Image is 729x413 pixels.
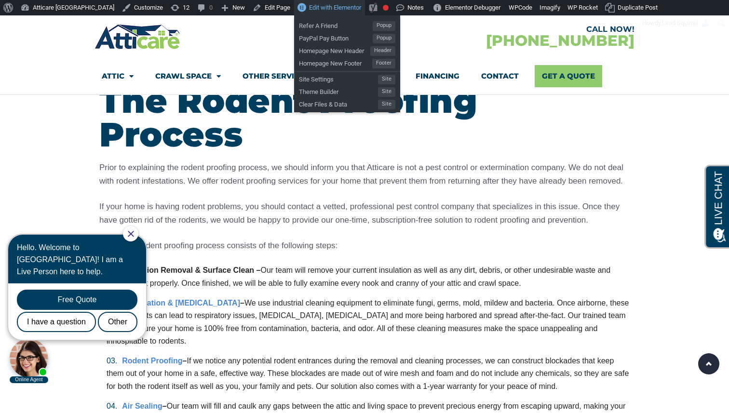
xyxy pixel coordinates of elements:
[99,84,630,151] h2: The Rodent Proofing Process
[373,34,395,43] span: Popup
[299,31,373,43] span: PayPal Pay Button
[662,19,698,27] span: Lead Squirrel
[378,100,395,109] span: Site
[299,18,373,31] span: Refer A Friend
[99,239,630,253] p: The entire rodent proofing process consists of the following steps:
[122,299,240,307] a: Sanitization & [MEDICAL_DATA]
[373,21,395,31] span: Popup
[364,26,634,33] div: CALL NOW!
[107,355,630,393] li: If we notice any potential rodent entrances during the removal and cleaning processes, we can con...
[102,65,134,87] a: Attic
[243,65,318,87] a: Other Services
[5,225,159,384] iframe: Chat Invitation
[535,65,602,87] a: Get A Quote
[107,297,630,347] li: We use industrial cleaning equipment to eliminate fungi, germs, mold, mildew and bacteria. Once a...
[294,43,400,56] a: Homepage New HeaderHeader
[294,84,400,97] a: Theme BuilderSite
[299,84,378,97] span: Theme Builder
[639,15,714,31] a: Howdy,
[99,200,630,227] p: If your home is having rodent problems, you should contact a vetted, professional pest control co...
[299,97,378,109] span: Clear Files & Data
[383,5,389,11] div: Focus keyphrase not set
[372,59,395,68] span: Footer
[122,402,166,410] strong: –
[378,87,395,97] span: Site
[122,299,244,307] strong: –
[294,31,400,43] a: PayPal Pay ButtonPopup
[481,65,519,87] a: Contact
[107,264,630,290] li: Our team will remove your current insulation as well as any dirt, debris, or other undesirable wa...
[299,72,378,84] span: Site Settings
[294,18,400,31] a: Refer A FriendPopup
[155,65,221,87] a: Crawl Space
[102,65,627,87] nav: Menu
[294,56,400,68] a: Homepage New FooterFooter
[378,75,395,84] span: Site
[294,97,400,109] a: Clear Files & DataSite
[309,4,361,11] span: Edit with Elementor
[122,266,260,274] strong: Insulation Removal & Surface Clean –
[122,402,162,410] a: Air Sealing
[370,46,395,56] span: Header
[416,65,459,87] a: Financing
[99,161,630,188] p: Prior to explaining the rodent proofing process, we should inform you that Atticare is not a pest...
[299,56,372,68] span: Homepage New Footer
[299,43,370,56] span: Homepage New Header
[294,72,400,84] a: Site SettingsSite
[24,8,78,20] span: Opens a chat window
